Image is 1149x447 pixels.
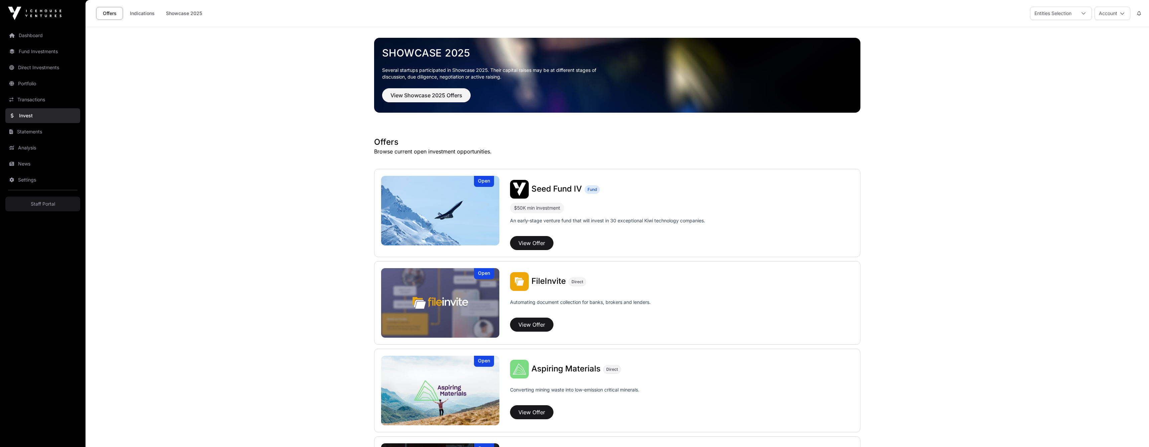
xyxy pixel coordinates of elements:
span: Fund [588,187,597,192]
button: View Offer [510,405,553,419]
span: Aspiring Materials [531,364,601,373]
a: Dashboard [5,28,80,43]
button: View Showcase 2025 Offers [382,88,471,102]
span: Seed Fund IV [531,184,582,194]
span: Direct [571,279,583,285]
a: Staff Portal [5,197,80,211]
a: Showcase 2025 [382,47,852,59]
a: Analysis [5,140,80,155]
a: FileInviteOpen [381,268,499,338]
a: Portfolio [5,76,80,91]
p: Automating document collection for banks, brokers and lenders. [510,299,651,315]
p: An early-stage venture fund that will invest in 30 exceptional Kiwi technology companies. [510,217,705,224]
div: Open [474,268,494,279]
img: Seed Fund IV [381,176,499,245]
a: Transactions [5,92,80,107]
a: Seed Fund IV [531,185,582,194]
img: Seed Fund IV [510,180,529,199]
a: Direct Investments [5,60,80,75]
p: Several startups participated in Showcase 2025. Their capital raises may be at different stages o... [382,67,607,80]
img: FileInvite [510,272,529,291]
a: Fund Investments [5,44,80,59]
a: View Showcase 2025 Offers [382,95,471,102]
div: Open [474,356,494,367]
a: Settings [5,173,80,187]
div: $50K min investment [514,204,560,212]
p: Converting mining waste into low-emission critical minerals. [510,386,639,403]
img: Showcase 2025 [374,38,860,113]
a: Invest [5,108,80,123]
a: Statements [5,124,80,139]
iframe: Chat Widget [1116,415,1149,447]
img: Aspiring Materials [381,356,499,425]
a: FileInvite [531,277,566,286]
a: Indications [126,7,159,20]
button: View Offer [510,318,553,332]
div: Entities Selection [1030,7,1076,20]
a: Showcase 2025 [162,7,206,20]
a: Aspiring Materials [531,365,601,373]
p: Browse current open investment opportunities. [374,147,860,155]
div: Open [474,176,494,187]
a: Seed Fund IVOpen [381,176,499,245]
img: Aspiring Materials [510,360,529,378]
span: View Showcase 2025 Offers [390,91,462,99]
h1: Offers [374,137,860,147]
a: Aspiring MaterialsOpen [381,356,499,425]
a: Offers [96,7,123,20]
img: Icehouse Ventures Logo [8,7,61,20]
div: $50K min investment [510,203,564,213]
span: Direct [606,367,618,372]
span: FileInvite [531,276,566,286]
img: FileInvite [381,268,499,338]
button: Account [1095,7,1130,20]
button: View Offer [510,236,553,250]
a: News [5,156,80,171]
